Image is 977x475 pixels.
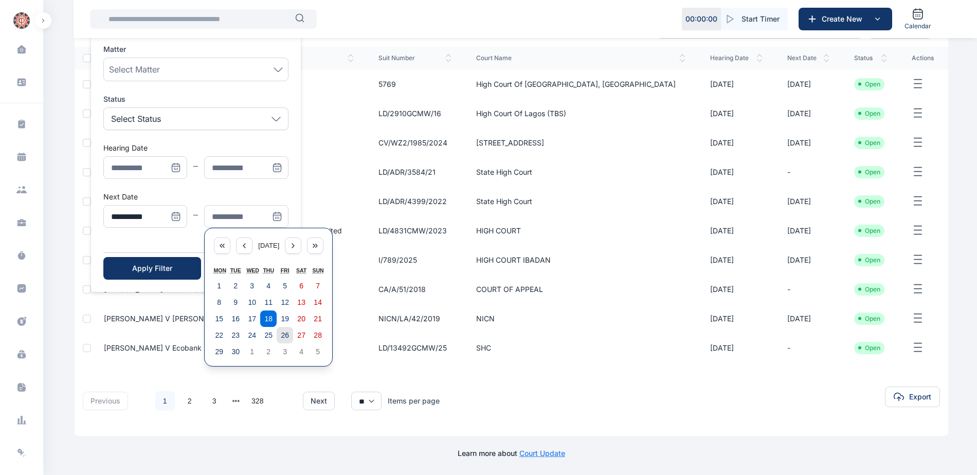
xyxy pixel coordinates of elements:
button: 12 September 2025 [277,294,293,310]
abbr: 4 October 2025 [299,348,303,356]
abbr: 24 September 2025 [248,331,256,339]
abbr: 22 September 2025 [215,331,223,339]
button: 4 October 2025 [293,343,310,360]
td: SHC [464,333,698,362]
a: Court Update [519,449,565,458]
td: [DATE] [698,333,774,362]
button: 20 September 2025 [293,310,310,327]
span: actions [912,54,936,62]
abbr: Wednesday [246,267,259,273]
td: [DATE] [698,245,774,275]
abbr: 14 September 2025 [314,298,322,306]
li: 下一页 [272,394,286,408]
span: Select Matter [109,63,160,76]
button: previous [83,392,128,410]
td: High Court of [GEOGRAPHIC_DATA], [GEOGRAPHIC_DATA] [464,69,698,99]
td: [DATE] [698,128,774,157]
td: - [775,157,842,187]
abbr: 21 September 2025 [314,315,322,323]
button: 5 September 2025 [277,278,293,294]
abbr: 17 September 2025 [248,315,256,323]
button: 14 September 2025 [310,294,326,310]
button: 16 September 2025 [227,310,244,327]
button: 9 September 2025 [227,294,244,310]
button: 11 September 2025 [260,294,277,310]
td: CV/WZ2/1985/2024 [366,128,464,157]
abbr: 9 September 2025 [233,298,238,306]
li: 328 [247,391,268,411]
abbr: 2 October 2025 [266,348,270,356]
button: 30 September 2025 [227,343,244,360]
button: 13 September 2025 [293,294,310,310]
td: LD/2910GCMW/16 [366,99,464,128]
li: Open [858,256,880,264]
li: Open [858,168,880,176]
a: 2 [180,391,200,411]
button: next page [232,394,240,408]
ul: Menu [91,36,301,292]
p: Select Status [111,113,161,125]
abbr: 5 October 2025 [316,348,320,356]
td: LD/ADR/3584/21 [366,157,464,187]
li: Open [858,80,880,88]
button: 5 October 2025 [310,343,326,360]
button: 4 September 2025 [260,278,277,294]
td: [DATE] [775,99,842,128]
label: Status [103,94,288,104]
button: 8 September 2025 [211,294,227,310]
button: 7 September 2025 [310,278,326,294]
td: LD/ADR/4399/2022 [366,187,464,216]
a: Calendar [900,4,935,34]
button: 21 September 2025 [310,310,326,327]
li: Open [858,315,880,323]
li: Open [858,227,880,235]
button: 22 September 2025 [211,327,227,343]
button: 2 October 2025 [260,343,277,360]
abbr: Friday [281,267,290,273]
abbr: Thursday [263,267,274,273]
td: I/789/2025 [366,245,464,275]
td: [DATE] [775,216,842,245]
button: next [303,392,335,410]
li: 3 [204,391,225,411]
button: Start Timer [721,8,788,30]
span: Create New [818,14,871,24]
abbr: 29 September 2025 [215,348,223,356]
button: [DATE] [258,238,279,254]
button: 6 September 2025 [293,278,310,294]
td: LD/13492GCMW/25 [366,333,464,362]
li: 上一页 [136,394,151,408]
abbr: 28 September 2025 [314,331,322,339]
button: 1 October 2025 [244,343,260,360]
td: [STREET_ADDRESS] [464,128,698,157]
td: [DATE] [698,187,774,216]
label: Next Date [103,192,138,201]
abbr: 13 September 2025 [297,298,305,306]
td: - [775,333,842,362]
td: COURT OF APPEAL [464,275,698,304]
span: [PERSON_NAME] v Ecobank [104,343,202,352]
li: Open [858,344,880,352]
li: Open [858,139,880,147]
td: [DATE] [698,99,774,128]
button: 27 September 2025 [293,327,310,343]
button: 18 September 2025 [260,310,277,327]
button: 24 September 2025 [244,327,260,343]
button: 3 October 2025 [277,343,293,360]
td: HIGH COURT IBADAN [464,245,698,275]
li: 向后 3 页 [229,394,243,408]
button: 1 September 2025 [211,278,227,294]
td: NICN/LA/42/2019 [366,304,464,333]
span: court name [476,54,685,62]
abbr: 30 September 2025 [231,348,240,356]
button: 28 September 2025 [310,327,326,343]
abbr: 19 September 2025 [281,315,289,323]
button: 29 September 2025 [211,343,227,360]
span: status [854,54,887,62]
abbr: 23 September 2025 [231,331,240,339]
abbr: Monday [213,267,226,273]
abbr: 4 September 2025 [266,282,270,290]
p: Learn more about [458,448,565,459]
li: 1 [155,391,175,411]
span: hearing date [710,54,762,62]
